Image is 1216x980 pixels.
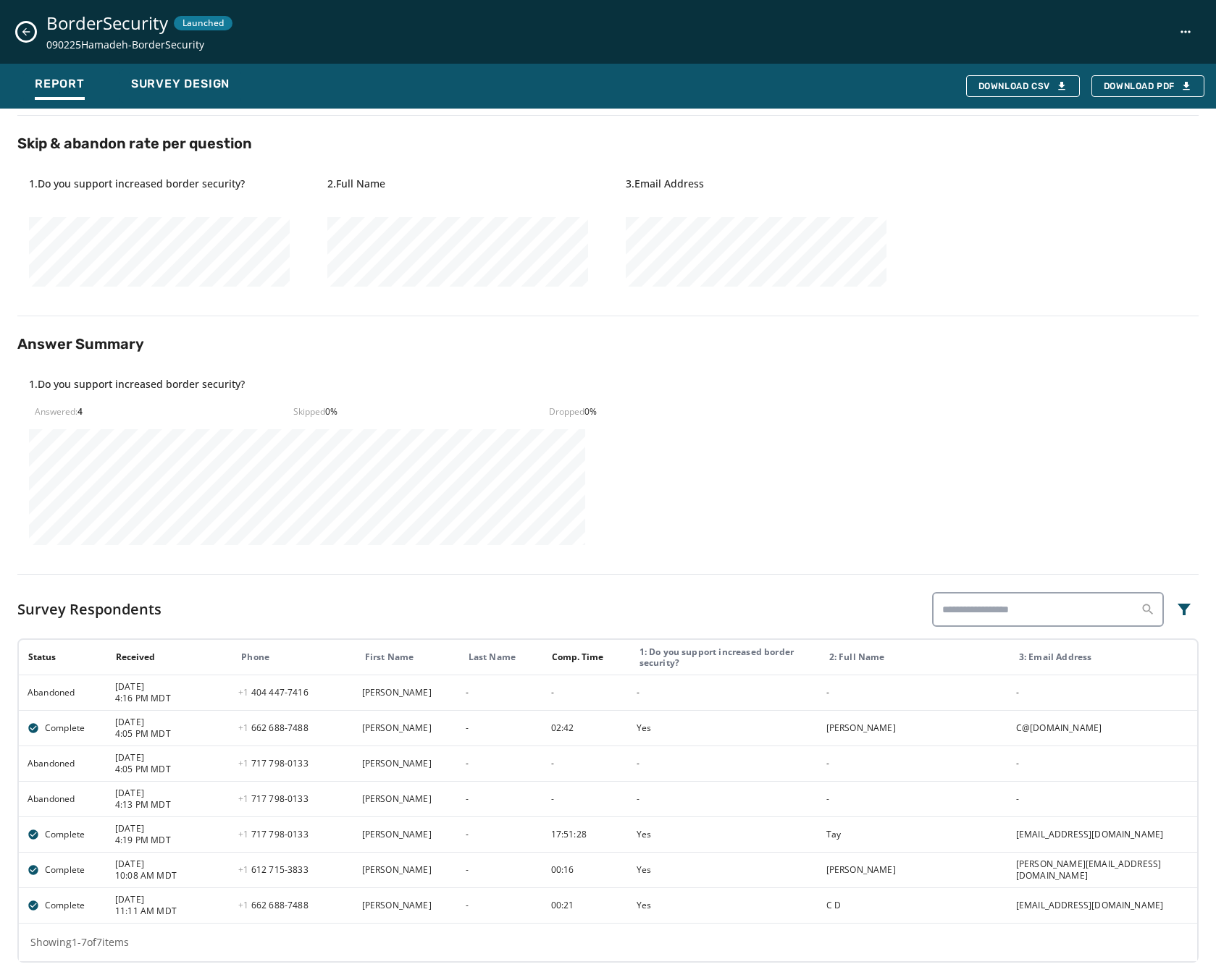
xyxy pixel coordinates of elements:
[546,646,609,669] button: Sort by [object Object]
[1016,687,1196,698] div: -
[115,905,229,917] span: 11:11 AM MDT
[1016,722,1196,734] div: C@[DOMAIN_NAME]
[637,829,817,840] div: Yes
[457,745,542,781] td: -
[637,793,817,805] div: -
[457,887,542,923] td: -
[17,133,1199,153] h2: Skip & abandon rate per question
[637,900,817,911] div: Yes
[77,405,83,418] span: 4
[626,177,889,206] h4: 3 . Email Address
[12,12,472,28] body: Rich Text Area
[17,334,1199,354] h2: Answer Summary
[115,717,229,728] span: [DATE]
[115,787,229,799] span: [DATE]
[238,899,308,911] span: 662 688 - 7488
[1019,651,1196,662] div: 3: Email Address
[238,793,308,805] span: 717 798 - 0133
[22,646,62,669] button: Sort by [object Object]
[45,722,85,734] span: Complete
[457,781,542,816] td: -
[826,864,1007,876] div: [PERSON_NAME]
[457,710,542,745] td: -
[131,77,230,91] span: Survey Design
[35,406,83,418] div: Answered:
[542,781,628,816] td: -
[17,599,162,620] h4: Survey Respondents
[353,781,457,816] td: [PERSON_NAME]
[115,681,229,693] span: [DATE]
[1104,80,1192,92] span: Download PDF
[238,863,308,876] span: 612 715 - 3833
[238,722,308,734] span: 662 688 - 7488
[29,377,245,406] h4: 1 . Do you support increased border security?
[1170,595,1199,624] button: Filters menu
[238,793,251,805] span: +1
[469,651,542,663] div: Last Name
[45,900,85,911] span: Complete
[640,646,817,668] div: 1: Do you support increased border security?
[457,675,542,710] td: -
[978,80,1068,92] div: Download CSV
[637,687,817,698] div: -
[115,823,229,835] span: [DATE]
[353,675,457,710] td: [PERSON_NAME]
[542,745,628,781] td: -
[457,816,542,852] td: -
[826,829,1007,840] div: Tay
[115,693,229,704] span: 4:16 PM MDT
[115,858,229,870] span: [DATE]
[353,745,457,781] td: [PERSON_NAME]
[353,816,457,852] td: [PERSON_NAME]
[29,177,293,206] h4: 1 . Do you support increased border security?
[115,870,229,882] span: 10:08 AM MDT
[353,852,457,887] td: [PERSON_NAME]
[115,835,229,846] span: 4:19 PM MDT
[826,687,1007,698] div: -
[46,12,168,35] span: BorderSecurity
[1091,75,1204,97] button: Download PDF
[966,75,1080,97] button: Download CSV
[826,793,1007,805] div: -
[584,405,597,418] span: 0 %
[238,686,251,698] span: +1
[28,758,75,769] span: Abandoned
[549,406,597,418] div: Dropped
[238,686,308,698] span: 404 447 - 7416
[238,863,251,876] span: +1
[637,758,817,769] div: -
[829,651,1007,662] div: 2: Full Name
[115,764,229,775] span: 4:05 PM MDT
[119,69,241,103] button: Survey Design
[28,687,75,698] span: Abandoned
[637,864,817,876] div: Yes
[637,722,817,734] div: Yes
[238,722,251,734] span: +1
[542,710,628,745] td: 02:42
[45,829,85,840] span: Complete
[542,675,628,710] td: -
[115,752,229,764] span: [DATE]
[241,651,352,663] div: Phone
[542,852,628,887] td: 00:16
[327,177,591,206] h4: 2 . Full Name
[826,758,1007,769] div: -
[1016,793,1196,805] div: -
[35,77,85,91] span: Report
[457,852,542,887] td: -
[1173,19,1199,45] button: BorderSecurity action menu
[30,935,129,949] span: Showing 1 - 7 of 7 items
[826,722,1007,734] div: [PERSON_NAME]
[826,900,1007,911] div: C D
[325,405,337,418] span: 0 %
[238,828,251,840] span: +1
[238,757,251,769] span: +1
[1016,829,1196,840] div: [EMAIL_ADDRESS][DOMAIN_NAME]
[46,38,232,52] span: 090225Hamadeh-BorderSecurity
[110,646,161,669] button: Sort by [object Object]
[23,69,96,103] button: Report
[183,17,224,29] span: Launched
[115,894,229,905] span: [DATE]
[1016,900,1196,911] div: [EMAIL_ADDRESS][DOMAIN_NAME]
[28,793,75,805] span: Abandoned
